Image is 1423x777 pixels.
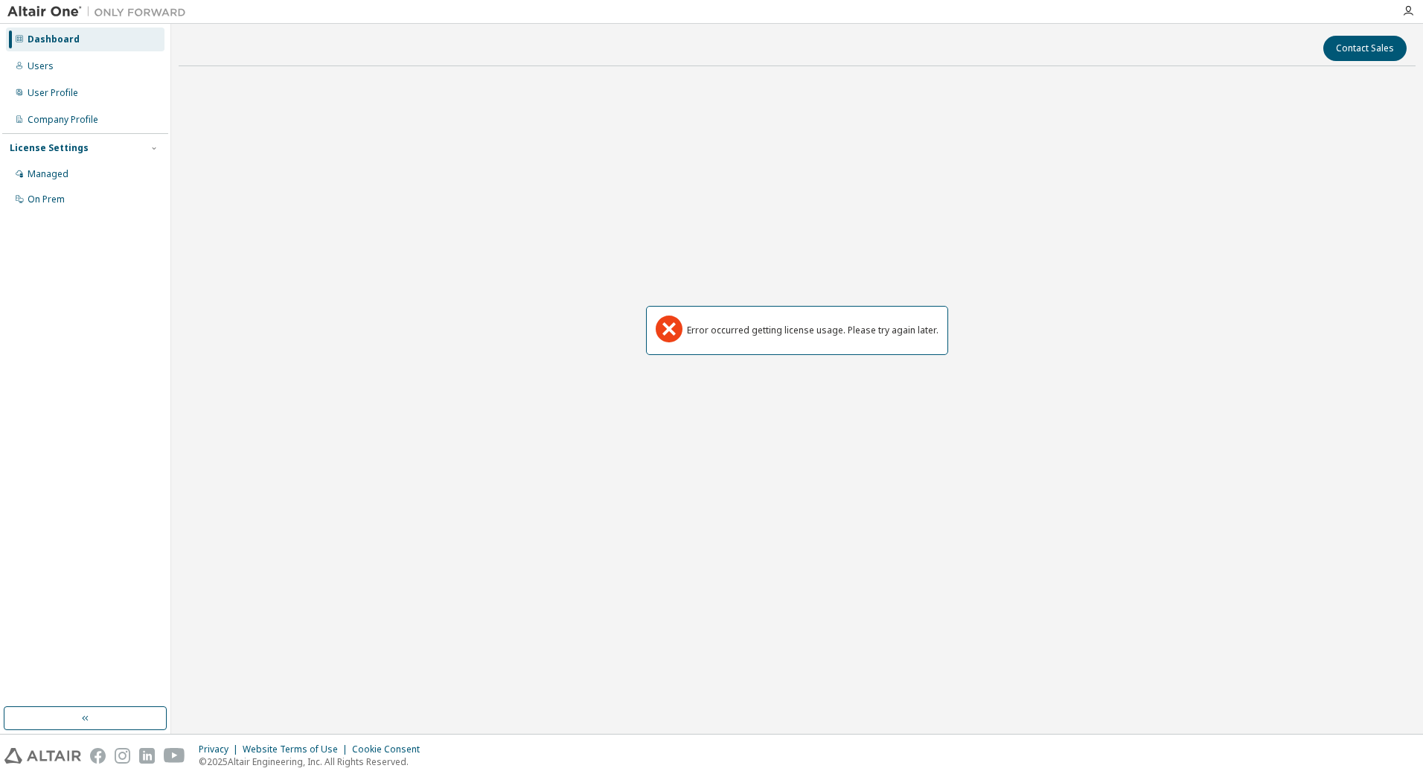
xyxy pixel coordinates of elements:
div: Company Profile [28,114,98,126]
div: Users [28,60,54,72]
div: On Prem [28,194,65,205]
img: instagram.svg [115,748,130,764]
div: Managed [28,168,68,180]
img: facebook.svg [90,748,106,764]
img: linkedin.svg [139,748,155,764]
button: Contact Sales [1323,36,1407,61]
div: Cookie Consent [352,744,429,755]
p: © 2025 Altair Engineering, Inc. All Rights Reserved. [199,755,429,768]
div: Website Terms of Use [243,744,352,755]
div: Dashboard [28,33,80,45]
img: youtube.svg [164,748,185,764]
div: Error occurred getting license usage. Please try again later. [687,324,938,336]
img: Altair One [7,4,194,19]
div: User Profile [28,87,78,99]
div: Privacy [199,744,243,755]
div: License Settings [10,142,89,154]
img: altair_logo.svg [4,748,81,764]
